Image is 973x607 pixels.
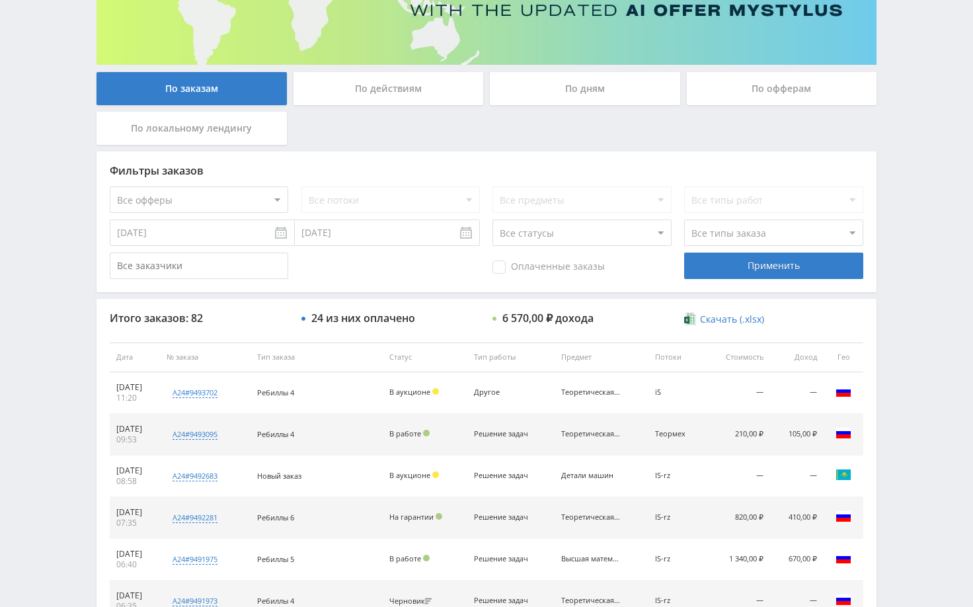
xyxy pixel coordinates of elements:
td: 1 340,00 ₽ [705,539,770,581]
div: По действиям [293,72,484,105]
td: 210,00 ₽ [705,414,770,456]
div: Решение задач [474,596,533,605]
div: 06:40 [116,559,153,570]
img: kaz.png [836,467,851,483]
div: Другое [474,388,533,397]
span: Холд [432,388,439,395]
th: Тип заказа [251,343,383,372]
td: — [705,456,770,497]
td: 670,00 ₽ [770,539,824,581]
div: a24#9492683 [173,471,217,481]
div: iS [655,388,698,397]
span: Ребиллы 4 [257,387,294,397]
span: Скачать (.xlsx) [700,314,764,325]
th: Статус [383,343,468,372]
th: № заказа [160,343,251,372]
span: В работе [389,553,421,563]
div: 11:20 [116,393,153,403]
span: В работе [389,428,421,438]
div: Решение задач [474,471,533,480]
span: На гарантии [389,512,434,522]
th: Тип работы [467,343,554,372]
div: По локальному лендингу [97,112,287,145]
div: Фильтры заказов [110,165,863,177]
div: [DATE] [116,590,153,601]
span: Ребиллы 5 [257,554,294,564]
div: a24#9492281 [173,512,217,523]
div: Решение задач [474,555,533,563]
div: Теоретическая механика [561,388,621,397]
div: a24#9491975 [173,554,217,565]
div: 24 из них оплачено [311,312,415,324]
div: 09:53 [116,434,153,445]
span: Холд [432,471,439,478]
div: Решение задач [474,513,533,522]
img: xlsx [684,312,695,325]
div: [DATE] [116,382,153,393]
span: В аукционе [389,387,430,397]
div: [DATE] [116,507,153,518]
img: rus.png [836,425,851,441]
span: В аукционе [389,470,430,480]
input: Все заказчики [110,253,288,279]
div: По дням [490,72,680,105]
span: Подтвержден [436,513,442,520]
span: Подтвержден [423,430,430,436]
div: Черновик [389,597,435,606]
span: Ребиллы 4 [257,596,294,606]
th: Гео [824,343,863,372]
div: 6 570,00 ₽ дохода [502,312,594,324]
div: Теоретическая механика [561,513,621,522]
div: Высшая математика [561,555,621,563]
th: Предмет [555,343,648,372]
div: [DATE] [116,424,153,434]
td: 105,00 ₽ [770,414,824,456]
td: 820,00 ₽ [705,497,770,539]
div: По офферам [687,72,877,105]
div: Теормех [655,430,698,438]
div: Теоретическая механика [561,596,621,605]
span: Новый заказ [257,471,301,481]
img: rus.png [836,550,851,566]
th: Дата [110,343,160,372]
div: [DATE] [116,549,153,559]
td: 410,00 ₽ [770,497,824,539]
div: [DATE] [116,465,153,476]
div: 07:35 [116,518,153,528]
div: IS-rz [655,555,698,563]
span: Ребиллы 6 [257,512,294,522]
div: Решение задач [474,430,533,438]
div: Теоретическая механика [561,430,621,438]
th: Стоимость [705,343,770,372]
img: rus.png [836,508,851,524]
div: Применить [684,253,863,279]
div: По заказам [97,72,287,105]
div: a24#9491973 [173,596,217,606]
div: a24#9493095 [173,429,217,440]
div: IS-rz [655,596,698,605]
a: Скачать (.xlsx) [684,313,763,326]
div: Итого заказов: 82 [110,312,288,324]
img: rus.png [836,384,851,399]
th: Доход [770,343,824,372]
div: a24#9493702 [173,387,217,398]
span: Оплаченные заказы [492,261,605,274]
span: Ребиллы 4 [257,429,294,439]
td: — [705,372,770,414]
div: IS-rz [655,513,698,522]
td: — [770,456,824,497]
div: Детали машин [561,471,621,480]
span: Подтвержден [423,555,430,561]
div: IS-rz [655,471,698,480]
th: Потоки [648,343,705,372]
div: 08:58 [116,476,153,487]
td: — [770,372,824,414]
